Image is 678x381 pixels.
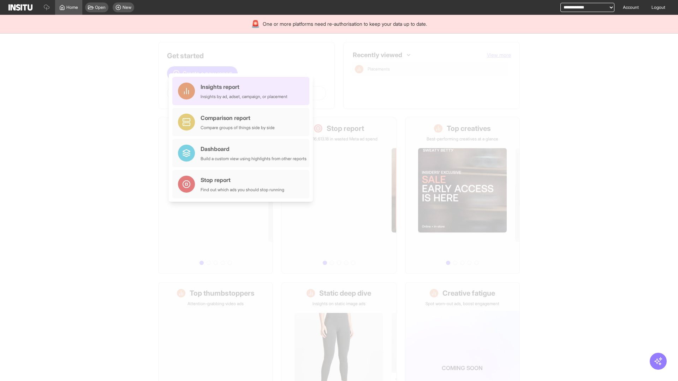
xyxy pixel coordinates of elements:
[263,20,427,28] span: One or more platforms need re-authorisation to keep your data up to date.
[201,125,275,131] div: Compare groups of things side by side
[201,83,287,91] div: Insights report
[95,5,106,10] span: Open
[201,145,307,153] div: Dashboard
[201,114,275,122] div: Comparison report
[123,5,131,10] span: New
[201,176,284,184] div: Stop report
[8,4,32,11] img: Logo
[251,19,260,29] div: 🚨
[201,187,284,193] div: Find out which ads you should stop running
[201,156,307,162] div: Build a custom view using highlights from other reports
[66,5,78,10] span: Home
[201,94,287,99] div: Insights by ad, adset, campaign, or placement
